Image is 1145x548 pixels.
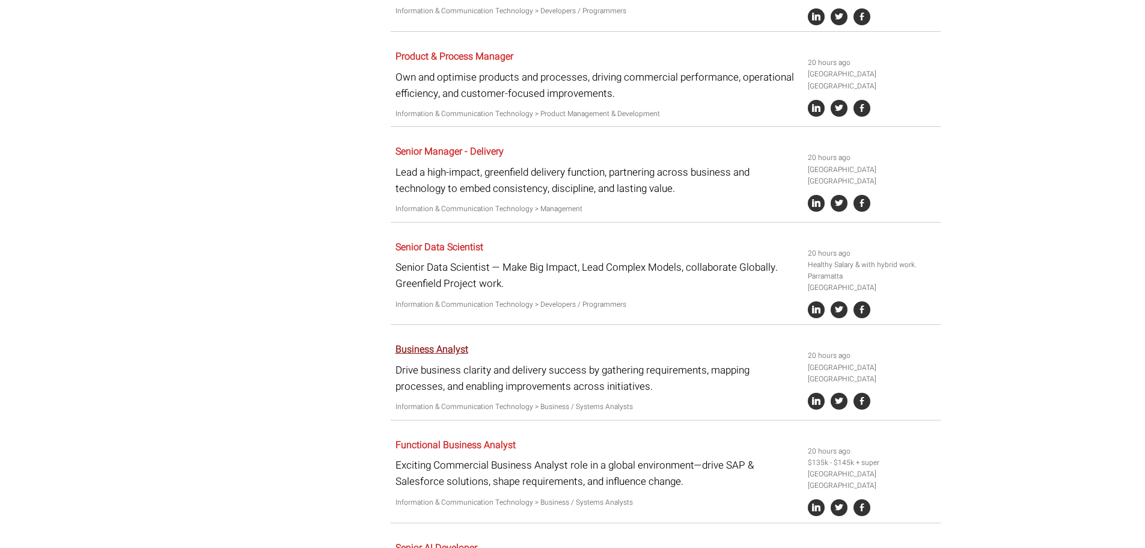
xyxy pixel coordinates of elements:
a: Senior Manager - Delivery [395,144,504,159]
p: Information & Communication Technology > Product Management & Development [395,108,799,120]
li: 20 hours ago [808,57,936,69]
li: 20 hours ago [808,248,936,259]
li: [GEOGRAPHIC_DATA] [GEOGRAPHIC_DATA] [808,69,936,91]
li: Healthy Salary & with hybrid work. [808,259,936,271]
li: [GEOGRAPHIC_DATA] [GEOGRAPHIC_DATA] [808,164,936,187]
p: Lead a high-impact, greenfield delivery function, partnering across business and technology to em... [395,164,799,197]
p: Information & Communication Technology > Developers / Programmers [395,5,799,17]
li: [GEOGRAPHIC_DATA] [GEOGRAPHIC_DATA] [808,362,936,385]
p: Information & Communication Technology > Management [395,203,799,215]
li: 20 hours ago [808,446,936,457]
p: Information & Communication Technology > Developers / Programmers [395,299,799,310]
a: Product & Process Manager [395,49,513,64]
li: Parramatta [GEOGRAPHIC_DATA] [808,271,936,294]
li: $135k - $145k + super [808,457,936,469]
li: 20 hours ago [808,152,936,164]
a: Functional Business Analyst [395,438,516,452]
a: Business Analyst [395,342,468,357]
p: Information & Communication Technology > Business / Systems Analysts [395,401,799,413]
p: Senior Data Scientist — Make Big Impact, Lead Complex Models, collaborate Globally. Greenfield Pr... [395,259,799,292]
a: Senior Data Scientist [395,240,483,254]
li: 20 hours ago [808,350,936,362]
p: Information & Communication Technology > Business / Systems Analysts [395,497,799,508]
li: [GEOGRAPHIC_DATA] [GEOGRAPHIC_DATA] [808,469,936,491]
p: Drive business clarity and delivery success by gathering requirements, mapping processes, and ena... [395,362,799,395]
p: Exciting Commercial Business Analyst role in a global environment—drive SAP & Salesforce solution... [395,457,799,490]
p: Own and optimise products and processes, driving commercial performance, operational efficiency, ... [395,69,799,102]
